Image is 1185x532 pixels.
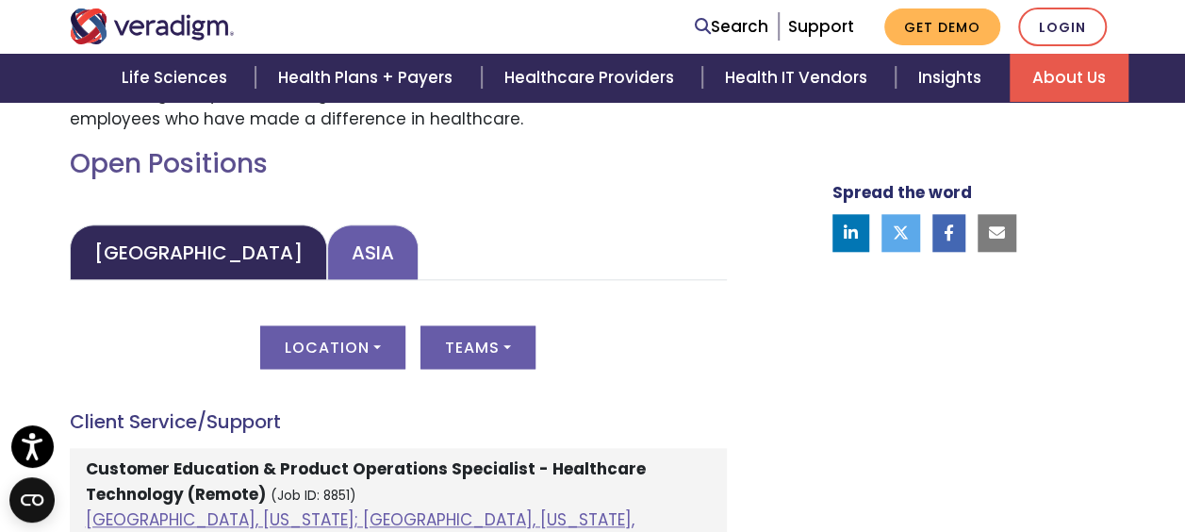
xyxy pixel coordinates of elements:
a: Health IT Vendors [702,54,896,102]
a: Insights [896,54,1010,102]
a: About Us [1010,54,1128,102]
h4: Client Service/Support [70,410,727,433]
img: Veradigm logo [70,8,235,44]
h2: Open Positions [70,148,727,180]
a: Life Sciences [99,54,255,102]
a: Healthcare Providers [482,54,702,102]
a: Get Demo [884,8,1000,45]
strong: Customer Education & Product Operations Specialist - Healthcare Technology (Remote) [86,457,646,506]
a: Support [788,15,854,38]
button: Location [260,325,405,369]
a: Health Plans + Payers [255,54,481,102]
a: Search [695,14,768,40]
small: (Job ID: 8851) [271,487,356,505]
strong: Spread the word [832,181,972,204]
button: Open CMP widget [9,477,55,523]
button: Teams [420,325,535,369]
a: Asia [327,224,419,280]
a: [GEOGRAPHIC_DATA] [70,224,327,280]
a: Login [1018,8,1107,46]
